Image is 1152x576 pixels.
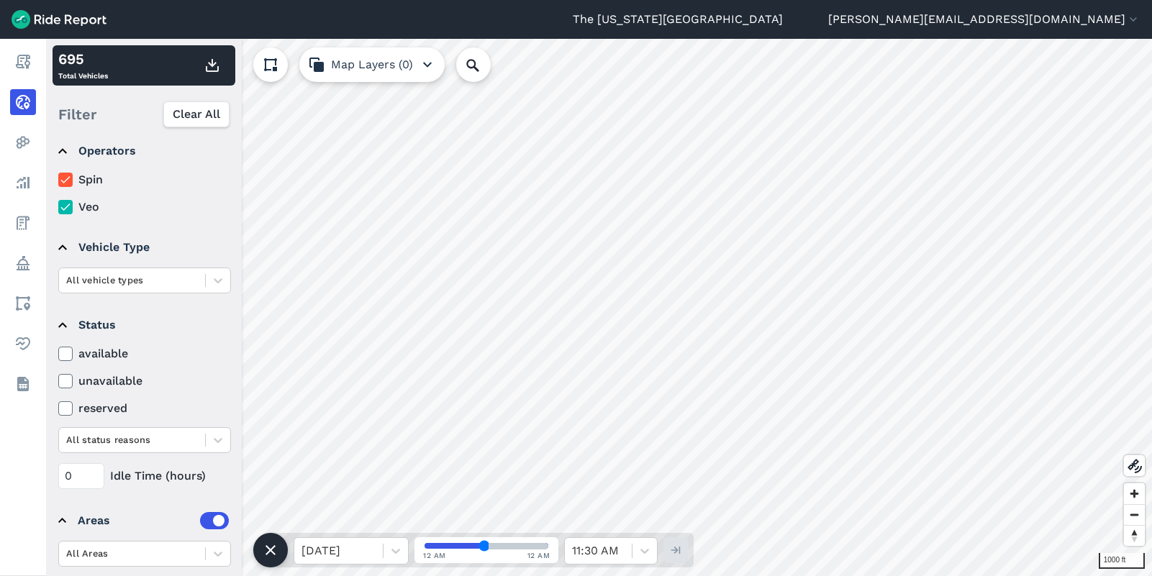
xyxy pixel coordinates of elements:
[78,512,229,529] div: Areas
[58,131,229,171] summary: Operators
[53,92,235,137] div: Filter
[10,250,36,276] a: Policy
[58,372,231,390] label: unavailable
[10,129,36,155] a: Heatmaps
[58,305,229,345] summary: Status
[10,89,36,115] a: Realtime
[10,170,36,196] a: Analyze
[527,550,550,561] span: 12 AM
[10,210,36,236] a: Fees
[58,48,108,70] div: 695
[1099,553,1145,569] div: 1000 ft
[173,106,220,123] span: Clear All
[10,331,36,357] a: Health
[1124,525,1145,546] button: Reset bearing to north
[1124,504,1145,525] button: Zoom out
[423,550,446,561] span: 12 AM
[573,11,783,28] a: The [US_STATE][GEOGRAPHIC_DATA]
[58,463,231,489] div: Idle Time (hours)
[10,49,36,75] a: Report
[828,11,1140,28] button: [PERSON_NAME][EMAIL_ADDRESS][DOMAIN_NAME]
[58,171,231,188] label: Spin
[299,47,445,82] button: Map Layers (0)
[163,101,230,127] button: Clear All
[58,345,231,362] label: available
[58,227,229,268] summary: Vehicle Type
[456,47,514,82] input: Search Location or Vehicles
[10,291,36,316] a: Areas
[58,48,108,83] div: Total Vehicles
[1124,483,1145,504] button: Zoom in
[58,400,231,417] label: reserved
[46,39,1152,576] canvas: Map
[12,10,106,29] img: Ride Report
[58,500,229,541] summary: Areas
[58,198,231,216] label: Veo
[10,371,36,397] a: Datasets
